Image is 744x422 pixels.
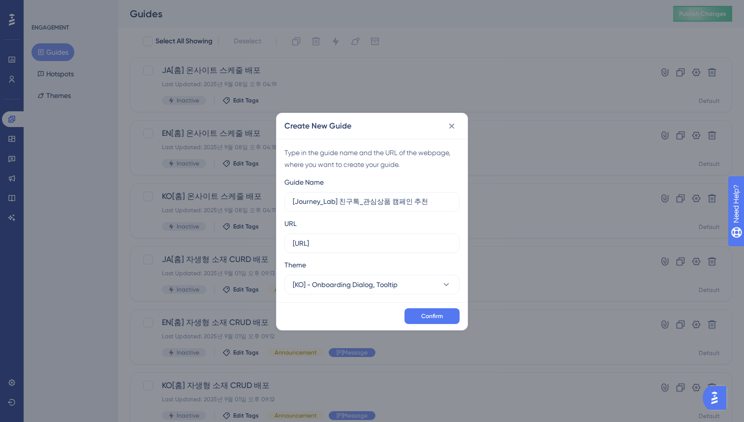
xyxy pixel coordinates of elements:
span: [KO] - Onboarding Dialog, Tooltip [293,279,398,291]
input: How to Create [293,196,451,207]
span: Need Help? [23,2,62,14]
input: https://www.example.com [293,238,451,249]
iframe: UserGuiding AI Assistant Launcher [703,383,732,413]
div: URL [284,218,297,229]
span: Theme [284,259,306,271]
h2: Create New Guide [284,120,351,132]
div: Guide Name [284,176,324,188]
span: Confirm [421,312,443,320]
div: Type in the guide name and the URL of the webpage, where you want to create your guide. [284,147,460,170]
